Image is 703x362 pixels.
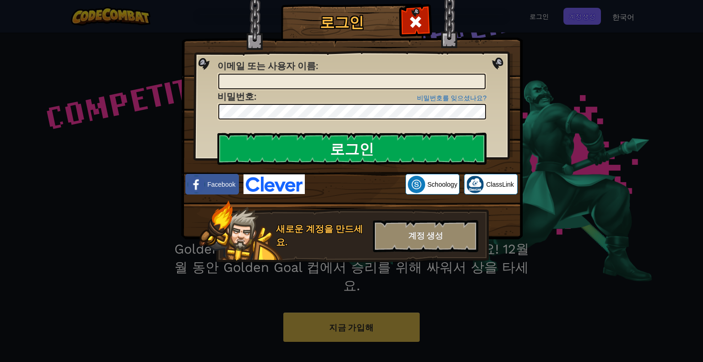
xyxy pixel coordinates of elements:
span: 이메일 또는 사용자 이름 [217,59,316,72]
div: 새로운 계정을 만드세요. [276,222,368,249]
h1: 로그인 [283,14,400,30]
span: 비밀번호 [217,90,254,103]
span: Facebook [207,180,235,189]
img: classlink-logo-small.png [466,176,484,193]
span: ClassLink [486,180,514,189]
a: 비밀번호를 잊으셨나요? [417,94,487,102]
div: 계정 생성 [373,220,478,252]
img: facebook_small.png [188,176,205,193]
label: : [217,59,318,73]
img: schoology.png [408,176,425,193]
input: 로그인 [217,133,487,165]
img: clever-logo-blue.png [243,174,305,194]
span: Schoology [427,180,457,189]
label: : [217,90,256,103]
iframe: Google 계정으로 로그인 버튼 [305,174,406,195]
